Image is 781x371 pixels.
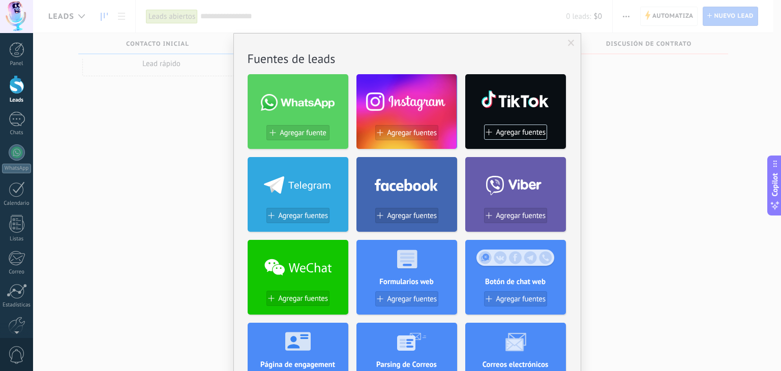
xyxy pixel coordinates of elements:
[770,173,780,197] span: Copilot
[484,125,547,140] button: Agregar fuentes
[2,200,32,207] div: Calendario
[2,164,31,173] div: WhatsApp
[266,125,329,140] button: Agregar fuente
[356,360,457,369] h4: Parsing de Correos
[465,360,566,369] h4: Correos electrónicos
[484,208,547,223] button: Agregar fuentes
[375,291,438,306] button: Agregar fuentes
[484,291,547,306] button: Agregar fuentes
[2,60,32,67] div: Panel
[375,125,438,140] button: Agregar fuentes
[496,211,546,220] span: Agregar fuentes
[2,269,32,275] div: Correo
[387,129,437,137] span: Agregar fuentes
[266,291,329,306] button: Agregar fuentes
[356,277,457,287] h4: Formularios web
[266,208,329,223] button: Agregar fuentes
[496,295,546,303] span: Agregar fuentes
[465,277,566,287] h4: Botón de chat web
[2,130,32,136] div: Chats
[387,295,437,303] span: Agregar fuentes
[248,51,567,67] h2: Fuentes de leads
[2,302,32,308] div: Estadísticas
[248,360,348,369] h4: Página de engagement
[387,211,437,220] span: Agregar fuentes
[2,236,32,242] div: Listas
[496,128,546,137] span: Agregar fuentes
[375,208,438,223] button: Agregar fuentes
[2,97,32,104] div: Leads
[278,211,328,220] span: Agregar fuentes
[280,129,326,137] span: Agregar fuente
[278,294,328,303] span: Agregar fuentes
